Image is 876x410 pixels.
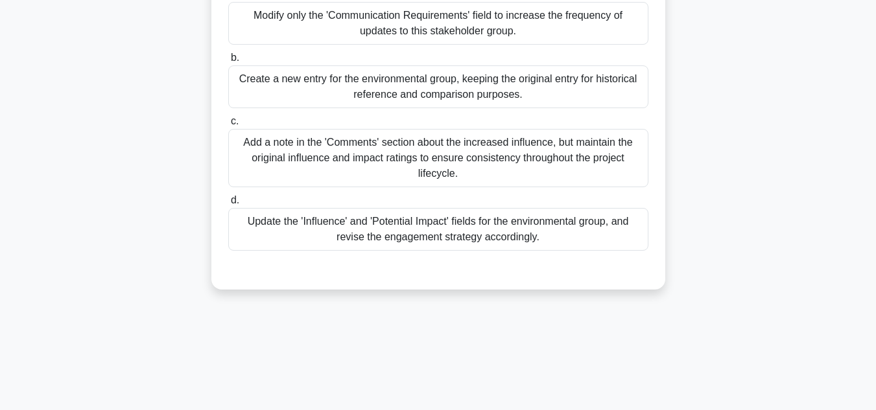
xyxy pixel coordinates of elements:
[228,129,648,187] div: Add a note in the 'Comments' section about the increased influence, but maintain the original inf...
[231,115,239,126] span: c.
[228,208,648,251] div: Update the 'Influence' and 'Potential Impact' fields for the environmental group, and revise the ...
[231,194,239,205] span: d.
[228,2,648,45] div: Modify only the 'Communication Requirements' field to increase the frequency of updates to this s...
[228,65,648,108] div: Create a new entry for the environmental group, keeping the original entry for historical referen...
[231,52,239,63] span: b.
